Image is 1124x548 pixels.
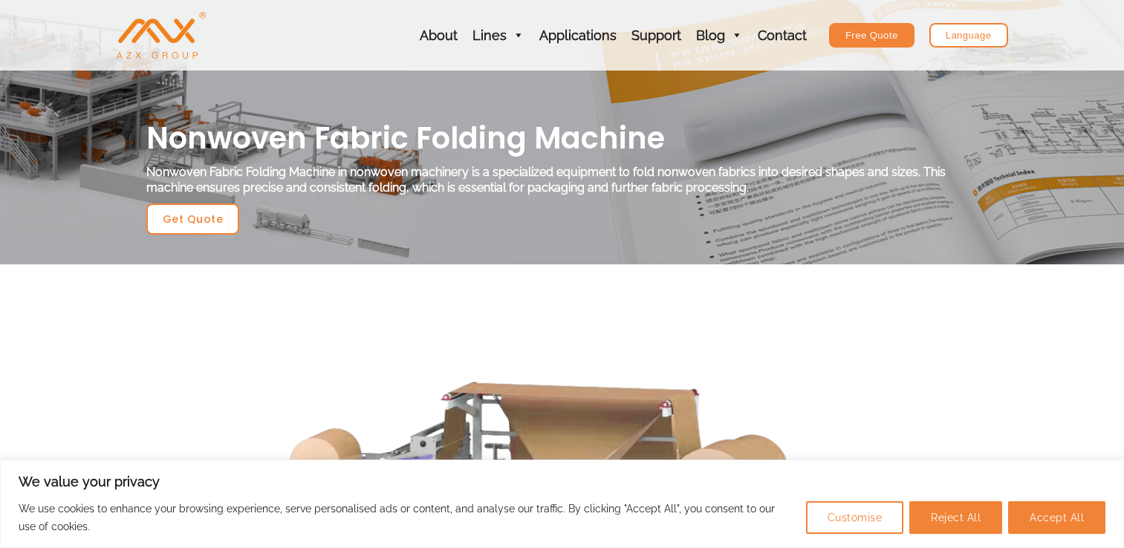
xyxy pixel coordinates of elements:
a: Language [929,23,1008,48]
a: AZX Nonwoven Machine [117,27,206,42]
button: Reject All [909,501,1002,534]
a: Free Quote [829,23,915,48]
h1: Nonwoven Fabric Folding Machine [146,119,978,157]
span: Get Quote [163,214,224,224]
div: Nonwoven Fabric Folding Machine in nonwoven machinery is a specialized equipment to fold nonwoven... [146,165,978,196]
p: We use cookies to enhance your browsing experience, serve personalised ads or content, and analys... [19,500,795,535]
a: Get Quote [146,203,240,235]
p: We value your privacy [19,473,1105,491]
button: Customise [806,501,904,534]
button: Accept All [1008,501,1105,534]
